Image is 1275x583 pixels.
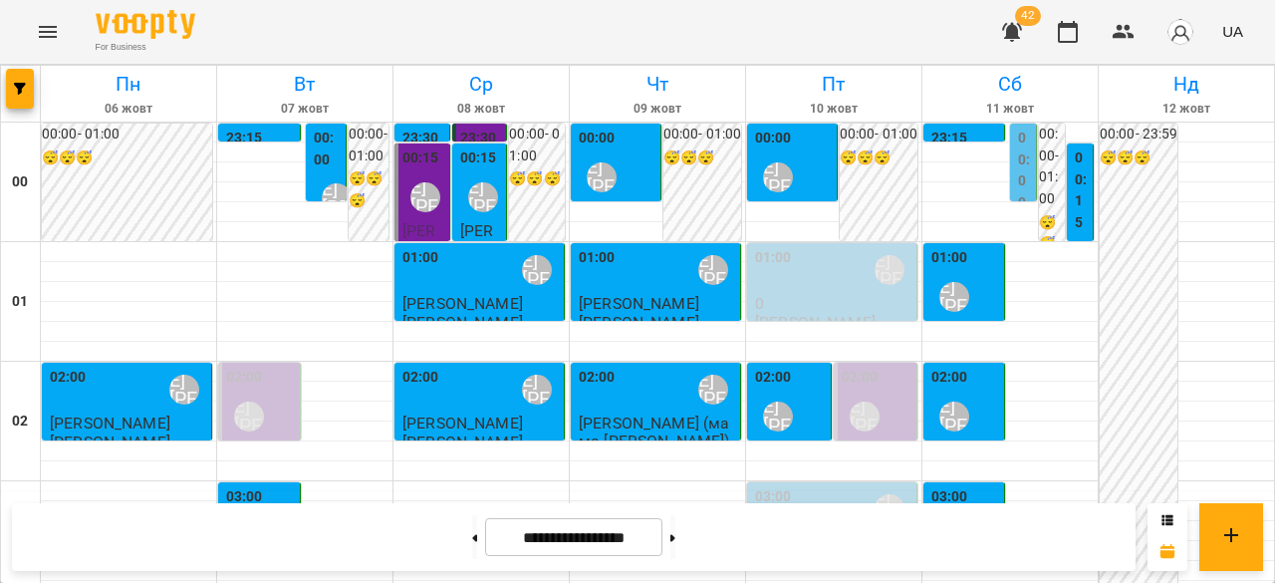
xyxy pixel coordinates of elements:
[50,367,87,389] label: 02:00
[220,69,389,100] h6: Вт
[579,314,699,331] p: [PERSON_NAME]
[522,255,552,285] div: Ліпатьєва Ольга
[755,367,792,389] label: 02:00
[50,434,170,450] p: [PERSON_NAME]
[42,124,212,146] h6: 00:00 - 01:00
[573,100,742,119] h6: 09 жовт
[220,100,389,119] h6: 07 жовт
[931,247,968,269] label: 01:00
[1039,124,1066,209] h6: 00:00 - 01:00
[749,100,918,119] h6: 10 жовт
[349,124,389,166] h6: 00:00 - 01:00
[925,69,1095,100] h6: Сб
[402,414,523,433] span: [PERSON_NAME]
[1102,69,1271,100] h6: Нд
[1100,124,1177,146] h6: 00:00 - 23:59
[1018,128,1032,213] label: 00:00
[842,367,879,389] label: 02:00
[509,124,565,166] h6: 00:00 - 01:00
[579,294,699,313] span: [PERSON_NAME]
[1214,13,1251,50] button: UA
[755,440,820,476] span: [PERSON_NAME]
[939,402,969,432] div: Ліпатьєва Ольга
[522,375,552,405] div: Ліпатьєва Ольга
[931,367,968,389] label: 02:00
[226,486,263,508] label: 03:00
[763,162,793,192] div: Ліпатьєва Ольга
[931,128,968,149] label: 23:15
[96,10,195,39] img: Voopty Logo
[698,255,728,285] div: Ліпатьєва Ольга
[410,182,440,212] div: Ліпатьєва Ольга
[755,295,912,312] p: 0
[402,147,439,169] label: 00:15
[396,69,566,100] h6: Ср
[234,402,264,432] div: Ліпатьєва Ольга
[587,162,617,192] div: Ліпатьєва Ольга
[573,69,742,100] h6: Чт
[663,124,741,146] h6: 00:00 - 01:00
[931,321,996,357] span: [PERSON_NAME]
[763,402,793,432] div: Ліпатьєва Ольга
[468,182,498,212] div: Ліпатьєва Ольга
[939,282,969,312] div: Ліпатьєва Ольга
[460,128,497,149] label: 23:30
[850,402,880,432] div: Ліпатьєва Ольга
[50,414,170,433] span: [PERSON_NAME]
[402,128,439,149] label: 23:30
[12,291,28,313] h6: 01
[663,147,741,169] h6: 😴😴😴
[579,247,616,269] label: 01:00
[925,100,1095,119] h6: 11 жовт
[1166,18,1194,46] img: avatar_s.png
[755,201,831,272] span: [DEMOGRAPHIC_DATA][PERSON_NAME]
[402,434,523,450] p: [PERSON_NAME]
[1100,147,1177,169] h6: 😴😴😴
[402,294,523,313] span: [PERSON_NAME]
[755,486,792,508] label: 03:00
[44,100,213,119] h6: 06 жовт
[226,128,263,149] label: 23:15
[749,69,918,100] h6: Пт
[226,367,263,389] label: 02:00
[579,201,650,237] span: [PERSON_NAME]
[931,440,996,476] span: [PERSON_NAME]
[96,41,195,54] span: For Business
[840,124,917,146] h6: 00:00 - 01:00
[12,171,28,193] h6: 00
[755,314,876,331] p: [PERSON_NAME]
[169,375,199,405] div: Ліпатьєва Ольга
[1102,100,1271,119] h6: 12 жовт
[402,221,441,292] span: [PERSON_NAME]
[24,8,72,56] button: Menu
[875,255,904,285] div: Ліпатьєва Ольга
[755,247,792,269] label: 01:00
[840,147,917,169] h6: 😴😴😴
[931,486,968,508] label: 03:00
[1075,147,1089,233] label: 00:15
[579,128,616,149] label: 00:00
[579,414,730,449] span: [PERSON_NAME] (мама [PERSON_NAME])
[42,147,212,169] h6: 😴😴😴
[509,168,565,190] h6: 😴😴😴
[579,367,616,389] label: 02:00
[402,247,439,269] label: 01:00
[1039,212,1066,277] h6: 😴😴😴
[1222,21,1243,42] span: UA
[44,69,213,100] h6: Пн
[698,375,728,405] div: Ліпатьєва Ольга
[755,128,792,149] label: 00:00
[460,221,499,292] span: [PERSON_NAME]
[314,128,342,170] label: 00:00
[12,411,28,433] h6: 02
[396,100,566,119] h6: 08 жовт
[1015,6,1041,26] span: 42
[402,367,439,389] label: 02:00
[349,168,389,211] h6: 😴😴😴
[322,183,352,213] div: Ліпатьєва Ольга
[460,147,497,169] label: 00:15
[402,314,523,331] p: [PERSON_NAME]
